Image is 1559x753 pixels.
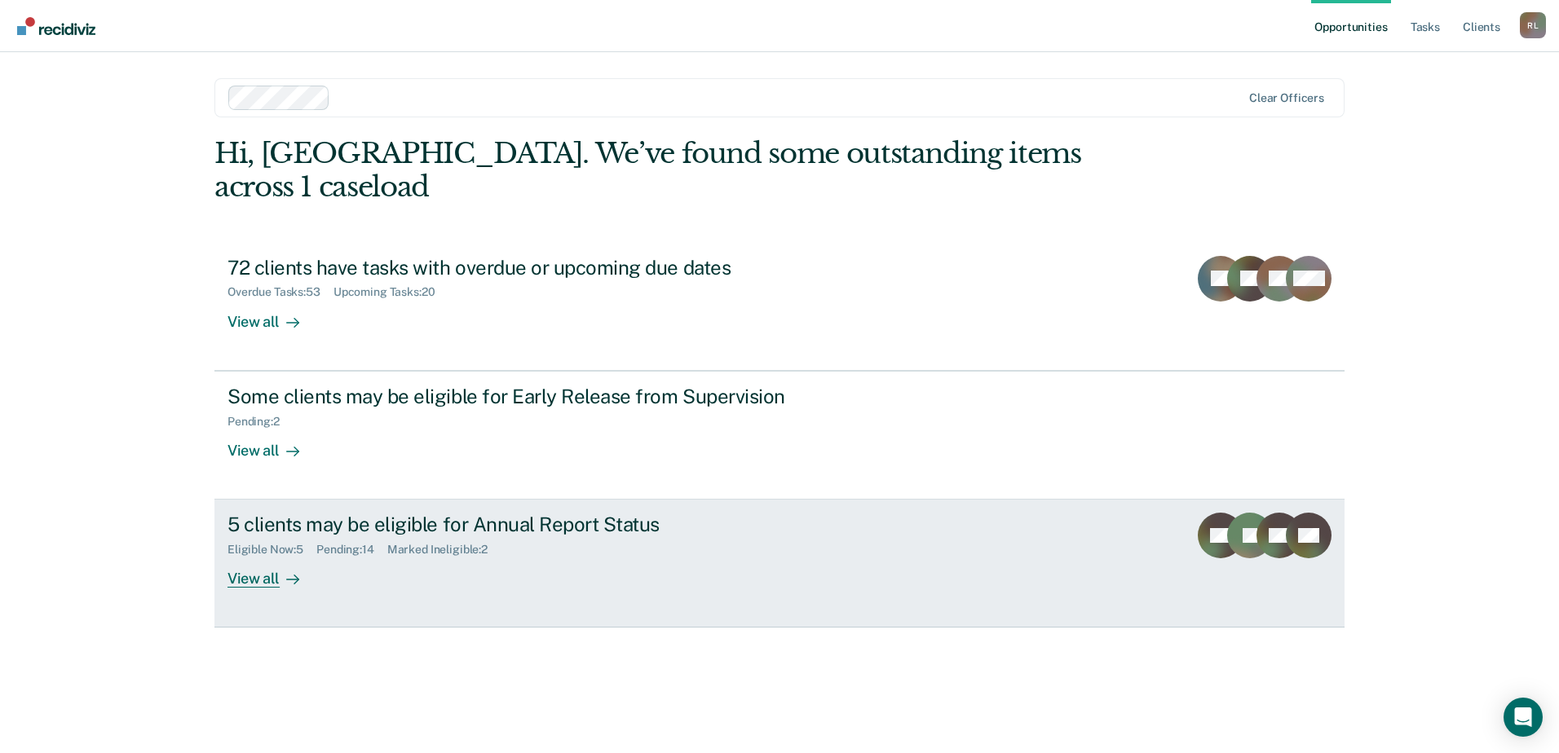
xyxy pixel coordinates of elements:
[227,385,800,408] div: Some clients may be eligible for Early Release from Supervision
[214,500,1345,627] a: 5 clients may be eligible for Annual Report StatusEligible Now:5Pending:14Marked Ineligible:2View...
[214,243,1345,371] a: 72 clients have tasks with overdue or upcoming due datesOverdue Tasks:53Upcoming Tasks:20View all
[227,285,333,299] div: Overdue Tasks : 53
[316,543,387,557] div: Pending : 14
[333,285,448,299] div: Upcoming Tasks : 20
[227,415,293,429] div: Pending : 2
[1520,12,1546,38] div: R L
[1504,698,1543,737] div: Open Intercom Messenger
[227,557,319,588] div: View all
[227,543,316,557] div: Eligible Now : 5
[227,428,319,460] div: View all
[227,299,319,331] div: View all
[227,513,800,536] div: 5 clients may be eligible for Annual Report Status
[387,543,501,557] div: Marked Ineligible : 2
[1520,12,1546,38] button: Profile dropdown button
[17,17,95,35] img: Recidiviz
[1249,91,1324,105] div: Clear officers
[214,371,1345,500] a: Some clients may be eligible for Early Release from SupervisionPending:2View all
[214,137,1119,204] div: Hi, [GEOGRAPHIC_DATA]. We’ve found some outstanding items across 1 caseload
[227,256,800,280] div: 72 clients have tasks with overdue or upcoming due dates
